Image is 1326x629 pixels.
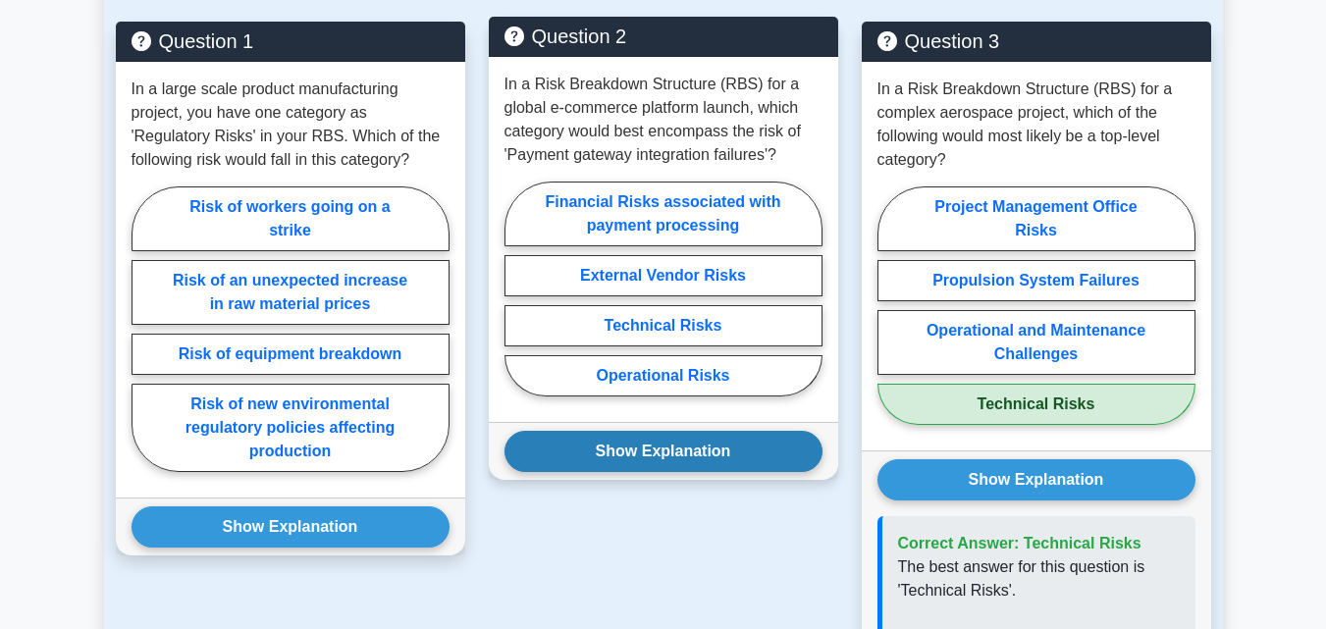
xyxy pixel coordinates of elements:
[504,182,822,246] label: Financial Risks associated with payment processing
[132,29,450,53] h5: Question 1
[877,260,1195,301] label: Propulsion System Failures
[504,305,822,346] label: Technical Risks
[877,29,1195,53] h5: Question 3
[877,186,1195,251] label: Project Management Office Risks
[877,384,1195,425] label: Technical Risks
[132,78,450,172] p: In a large scale product manufacturing project, you have one category as 'Regulatory Risks' in yo...
[877,310,1195,375] label: Operational and Maintenance Challenges
[504,255,822,296] label: External Vendor Risks
[504,431,822,472] button: Show Explanation
[132,186,450,251] label: Risk of workers going on a strike
[132,334,450,375] label: Risk of equipment breakdown
[504,25,822,48] h5: Question 2
[898,535,1141,551] span: Correct Answer: Technical Risks
[132,384,450,472] label: Risk of new environmental regulatory policies affecting production
[504,355,822,396] label: Operational Risks
[504,73,822,167] p: In a Risk Breakdown Structure (RBS) for a global e-commerce platform launch, which category would...
[132,506,450,548] button: Show Explanation
[877,78,1195,172] p: In a Risk Breakdown Structure (RBS) for a complex aerospace project, which of the following would...
[877,459,1195,500] button: Show Explanation
[132,260,450,325] label: Risk of an unexpected increase in raw material prices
